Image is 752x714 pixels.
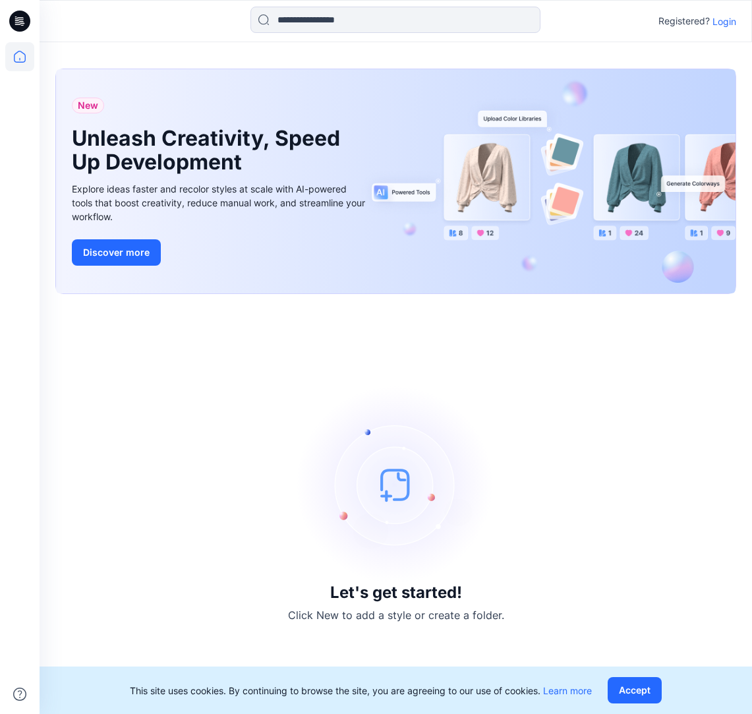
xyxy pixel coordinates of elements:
[78,98,98,113] span: New
[658,13,710,29] p: Registered?
[72,182,368,223] div: Explore ideas faster and recolor styles at scale with AI-powered tools that boost creativity, red...
[72,127,349,174] h1: Unleash Creativity, Speed Up Development
[72,239,161,266] button: Discover more
[608,677,662,703] button: Accept
[72,239,368,266] a: Discover more
[130,684,592,698] p: This site uses cookies. By continuing to browse the site, you are agreeing to our use of cookies.
[712,15,736,28] p: Login
[297,386,495,583] img: empty-state-image.svg
[330,583,462,602] h3: Let's get started!
[288,607,504,623] p: Click New to add a style or create a folder.
[543,685,592,696] a: Learn more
